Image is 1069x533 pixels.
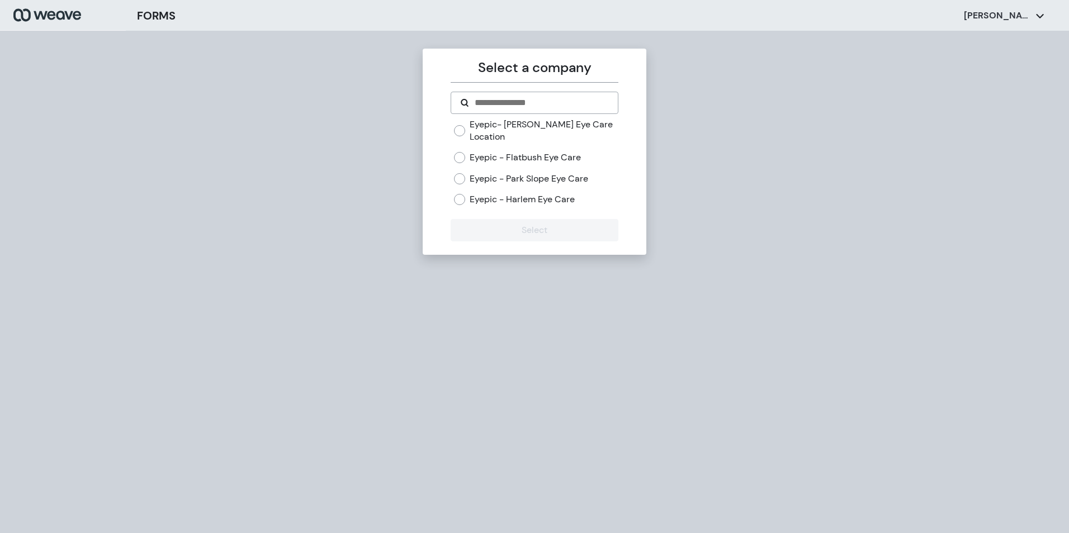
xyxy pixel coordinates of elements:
[470,193,575,206] label: Eyepic - Harlem Eye Care
[474,96,608,110] input: Search
[470,151,581,164] label: Eyepic - Flatbush Eye Care
[470,118,618,142] label: Eyepic- [PERSON_NAME] Eye Care Location
[964,9,1031,22] p: [PERSON_NAME]
[137,7,176,24] h3: FORMS
[451,58,618,78] p: Select a company
[451,219,618,241] button: Select
[470,173,588,185] label: Eyepic - Park Slope Eye Care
